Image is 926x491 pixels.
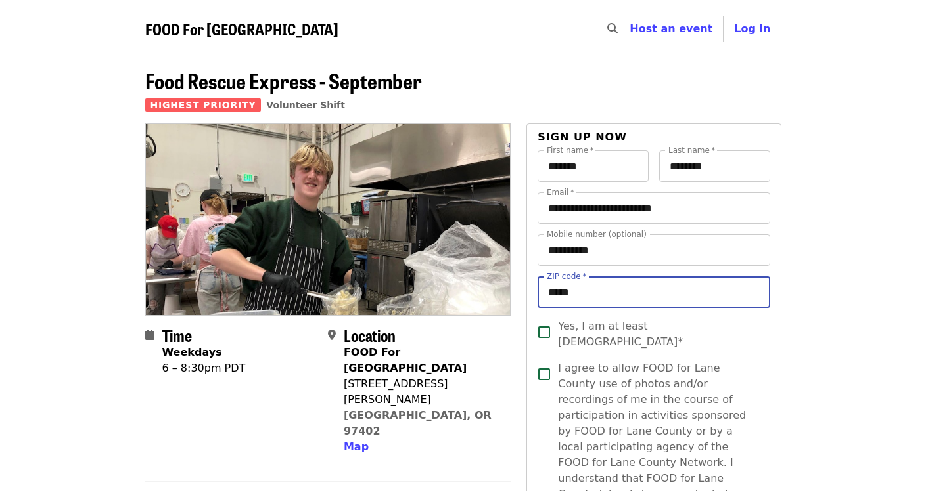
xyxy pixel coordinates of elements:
[145,65,422,96] span: Food Rescue Express - September
[344,440,369,453] span: Map
[162,324,192,347] span: Time
[538,234,770,266] input: Mobile number (optional)
[344,346,467,374] strong: FOOD For [GEOGRAPHIC_DATA]
[538,131,627,143] span: Sign up now
[659,150,770,182] input: Last name
[630,22,712,35] a: Host an event
[538,192,770,224] input: Email
[266,100,345,110] a: Volunteer Shift
[344,324,396,347] span: Location
[558,318,759,350] span: Yes, I am at least [DEMOGRAPHIC_DATA]*
[146,124,511,314] img: Food Rescue Express - September organized by FOOD For Lane County
[344,409,492,437] a: [GEOGRAPHIC_DATA], OR 97402
[145,20,338,39] a: FOOD For [GEOGRAPHIC_DATA]
[547,272,586,280] label: ZIP code
[145,98,262,112] span: Highest Priority
[734,22,770,35] span: Log in
[607,22,618,35] i: search icon
[145,329,154,341] i: calendar icon
[538,276,770,308] input: ZIP code
[162,360,246,376] div: 6 – 8:30pm PDT
[668,146,715,154] label: Last name
[724,16,781,42] button: Log in
[547,146,594,154] label: First name
[344,376,500,408] div: [STREET_ADDRESS][PERSON_NAME]
[626,13,636,45] input: Search
[547,230,647,238] label: Mobile number (optional)
[328,329,336,341] i: map-marker-alt icon
[344,439,369,455] button: Map
[538,150,649,182] input: First name
[162,346,222,358] strong: Weekdays
[547,188,574,196] label: Email
[145,17,338,40] span: FOOD For [GEOGRAPHIC_DATA]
